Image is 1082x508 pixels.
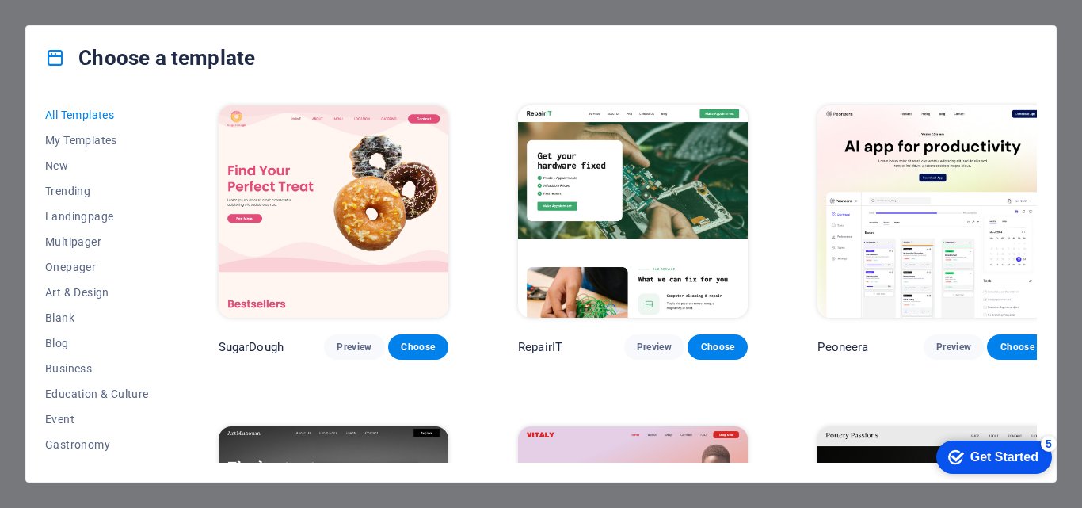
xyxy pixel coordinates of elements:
[45,388,149,400] span: Education & Culture
[700,341,735,353] span: Choose
[117,3,133,19] div: 5
[45,337,149,349] span: Blog
[47,17,115,32] div: Get Started
[45,362,149,375] span: Business
[45,134,149,147] span: My Templates
[936,341,971,353] span: Preview
[45,261,149,273] span: Onepager
[624,334,684,360] button: Preview
[45,280,149,305] button: Art & Design
[45,185,149,197] span: Trending
[401,341,436,353] span: Choose
[45,210,149,223] span: Landingpage
[324,334,384,360] button: Preview
[518,105,748,318] img: RepairIT
[45,413,149,426] span: Event
[45,407,149,432] button: Event
[45,128,149,153] button: My Templates
[987,334,1047,360] button: Choose
[45,457,149,483] button: Health
[219,105,448,318] img: SugarDough
[45,254,149,280] button: Onepager
[388,334,448,360] button: Choose
[219,339,284,355] p: SugarDough
[817,105,1047,318] img: Peoneera
[45,432,149,457] button: Gastronomy
[45,102,149,128] button: All Templates
[45,305,149,330] button: Blank
[13,8,128,41] div: Get Started 5 items remaining, 0% complete
[518,339,562,355] p: RepairIT
[637,341,672,353] span: Preview
[688,334,748,360] button: Choose
[924,334,984,360] button: Preview
[1000,341,1034,353] span: Choose
[45,286,149,299] span: Art & Design
[337,341,371,353] span: Preview
[45,438,149,451] span: Gastronomy
[45,330,149,356] button: Blog
[45,159,149,172] span: New
[45,45,255,71] h4: Choose a template
[45,178,149,204] button: Trending
[45,235,149,248] span: Multipager
[45,356,149,381] button: Business
[817,339,868,355] p: Peoneera
[45,204,149,229] button: Landingpage
[45,229,149,254] button: Multipager
[45,153,149,178] button: New
[45,381,149,407] button: Education & Culture
[45,109,149,121] span: All Templates
[45,311,149,324] span: Blank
